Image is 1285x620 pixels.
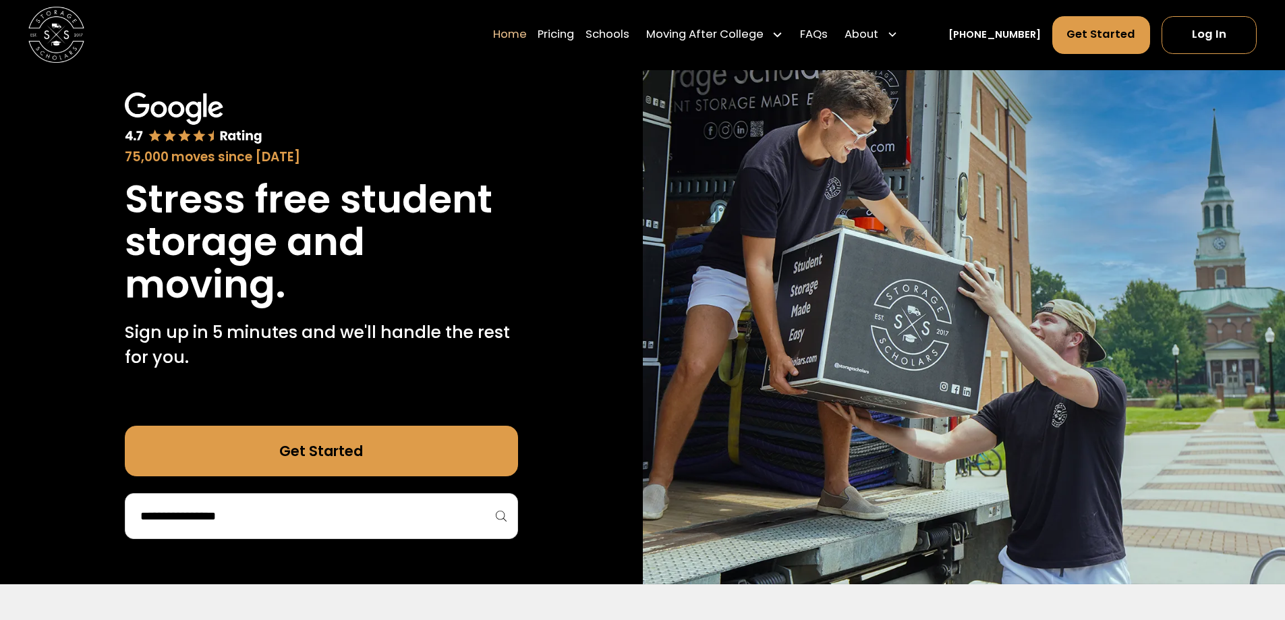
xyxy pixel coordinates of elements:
a: Home [493,16,527,55]
a: Get Started [1052,16,1151,54]
div: 75,000 moves since [DATE] [125,148,518,167]
a: Schools [586,16,629,55]
a: Log In [1162,16,1257,54]
div: Moving After College [646,27,764,44]
p: Sign up in 5 minutes and we'll handle the rest for you. [125,320,518,370]
a: Pricing [538,16,574,55]
div: About [845,27,878,44]
a: FAQs [800,16,828,55]
img: Storage Scholars main logo [28,7,84,63]
div: About [839,16,904,55]
div: Moving After College [641,16,789,55]
a: [PHONE_NUMBER] [948,28,1041,43]
a: Get Started [125,426,518,476]
h1: Stress free student storage and moving. [125,178,518,306]
img: Google 4.7 star rating [125,92,262,145]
